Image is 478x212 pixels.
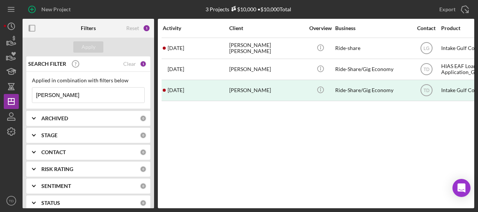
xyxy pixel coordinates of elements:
[423,46,429,51] text: LG
[123,61,136,67] div: Clear
[41,149,66,155] b: CONTACT
[140,200,147,206] div: 0
[206,6,291,12] div: 3 Projects • $10,000 Total
[41,183,71,189] b: SENTIMENT
[126,25,139,31] div: Reset
[424,88,430,93] text: TD
[82,41,95,53] div: Apply
[140,149,147,156] div: 0
[439,2,455,17] div: Export
[32,77,145,83] div: Applied in combination with filters below
[229,38,304,58] div: [PERSON_NAME] [PERSON_NAME]
[168,66,184,72] time: 2025-09-20 11:14
[81,25,96,31] b: Filters
[41,166,73,172] b: RISK RATING
[229,59,304,79] div: [PERSON_NAME]
[424,67,430,72] text: TD
[73,41,103,53] button: Apply
[335,80,410,100] div: Ride-Share/Gig Economy
[168,45,184,51] time: 2025-09-24 20:46
[140,166,147,173] div: 0
[229,6,256,12] div: $10,000
[229,80,304,100] div: [PERSON_NAME]
[168,87,184,93] time: 2025-09-18 22:49
[306,25,334,31] div: Overview
[4,193,19,208] button: TD
[41,115,68,121] b: ARCHIVED
[23,2,78,17] button: New Project
[335,25,410,31] div: Business
[163,25,228,31] div: Activity
[140,132,147,139] div: 0
[143,24,150,32] div: 1
[140,183,147,189] div: 0
[335,38,410,58] div: Ride-share
[140,115,147,122] div: 0
[41,132,57,138] b: STAGE
[412,25,440,31] div: Contact
[452,179,470,197] div: Open Intercom Messenger
[432,2,474,17] button: Export
[28,61,66,67] b: SEARCH FILTER
[335,59,410,79] div: Ride-Share/Gig Economy
[140,61,147,67] div: 1
[41,200,60,206] b: STATUS
[9,199,14,203] text: TD
[229,25,304,31] div: Client
[41,2,71,17] div: New Project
